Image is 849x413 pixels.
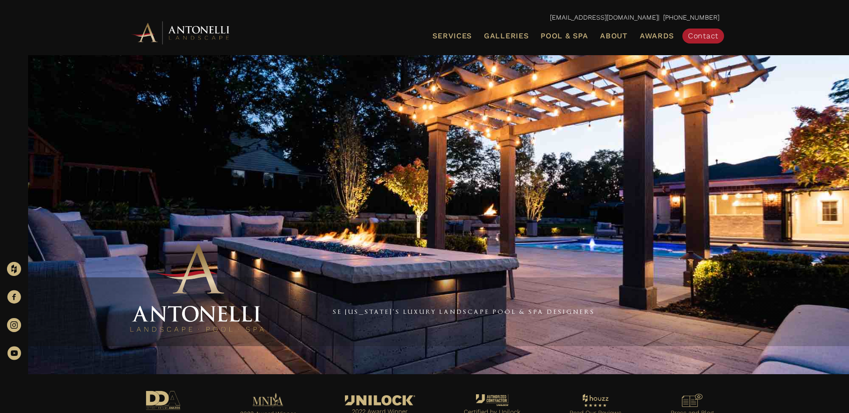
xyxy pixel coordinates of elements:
[333,308,595,315] a: SE [US_STATE]'s Luxury Landscape Pool & Spa Designers
[636,30,678,42] a: Awards
[682,29,724,43] a: Contact
[130,20,233,45] img: Antonelli Horizontal Logo
[550,14,658,21] a: [EMAIL_ADDRESS][DOMAIN_NAME]
[600,32,628,40] span: About
[7,262,21,276] img: Houzz
[429,30,476,42] a: Services
[640,31,674,40] span: Awards
[484,31,528,40] span: Galleries
[537,30,592,42] a: Pool & Spa
[127,240,267,337] img: Antonelli Stacked Logo
[480,30,532,42] a: Galleries
[596,30,631,42] a: About
[541,31,588,40] span: Pool & Spa
[688,31,718,40] span: Contact
[432,32,472,40] span: Services
[130,12,719,24] p: | [PHONE_NUMBER]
